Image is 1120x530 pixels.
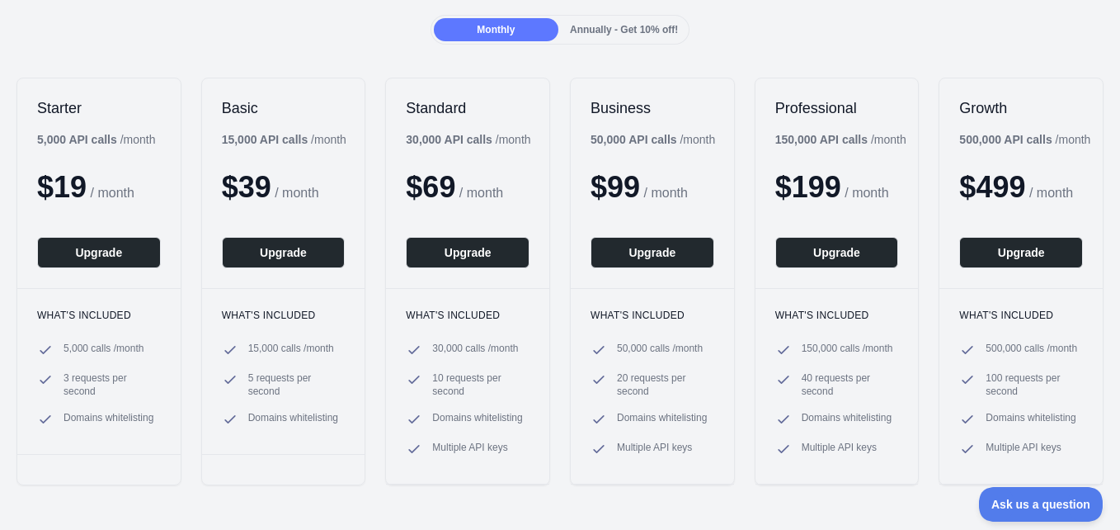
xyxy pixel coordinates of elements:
[432,342,518,358] span: 30,000 calls / month
[591,309,714,322] h3: What's included
[959,309,1083,322] h3: What's included
[617,342,703,358] span: 50,000 calls / month
[406,309,529,322] h3: What's included
[979,487,1104,522] iframe: Toggle Customer Support
[775,309,899,322] h3: What's included
[986,342,1077,358] span: 500,000 calls / month
[802,342,893,358] span: 150,000 calls / month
